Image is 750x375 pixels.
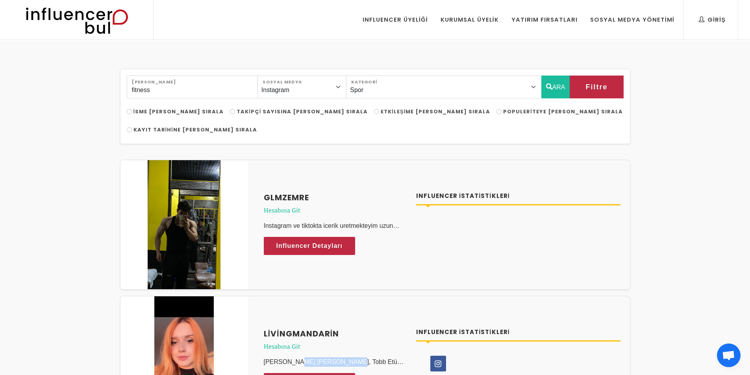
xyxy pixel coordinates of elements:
span: Populeriteye [PERSON_NAME] Sırala [503,108,623,115]
div: Yatırım Fırsatları [511,15,578,24]
div: Sosyal Medya Yönetimi [590,15,674,24]
p: Instagram ve tiktokta icerik uretmekteyim uzun suredir vucut gelistirme fitness sporuyla ugrasiyorum [264,221,407,231]
input: Etkileşime [PERSON_NAME] Sırala [374,109,379,114]
span: Etkileşime [PERSON_NAME] Sırala [381,108,490,115]
a: livingmandarin [264,328,407,340]
span: İsme [PERSON_NAME] Sırala [133,108,224,115]
div: Open chat [717,344,741,367]
p: [PERSON_NAME] [PERSON_NAME], Tobb Etü Psikoloji mezunuyum. Bu instagram hesabımda Fitness, sağlık... [264,357,407,367]
span: Takipçi Sayısına [PERSON_NAME] Sırala [237,108,368,115]
input: Takipçi Sayısına [PERSON_NAME] Sırala [230,109,235,114]
div: Kurumsal Üyelik [441,15,499,24]
div: Influencer Üyeliği [363,15,428,24]
input: İsme [PERSON_NAME] Sırala [127,109,132,114]
h4: Influencer İstatistikleri [416,328,620,337]
a: Influencer Detayları [264,237,356,255]
input: Populeriteye [PERSON_NAME] Sırala [496,109,502,114]
span: Filtre [585,80,607,94]
div: Giriş [699,15,726,24]
button: ARA [541,76,570,98]
button: Filtre [570,76,623,98]
span: Hesabına Git [264,205,407,215]
span: Kayıt Tarihine [PERSON_NAME] Sırala [133,126,257,133]
h4: Influencer İstatistikleri [416,192,620,201]
a: Glmzemre [264,192,407,203]
input: Search.. [127,76,258,98]
input: Kayıt Tarihine [PERSON_NAME] Sırala [127,127,132,132]
span: Hesabına Git [264,342,407,351]
span: Influencer Detayları [276,240,343,252]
